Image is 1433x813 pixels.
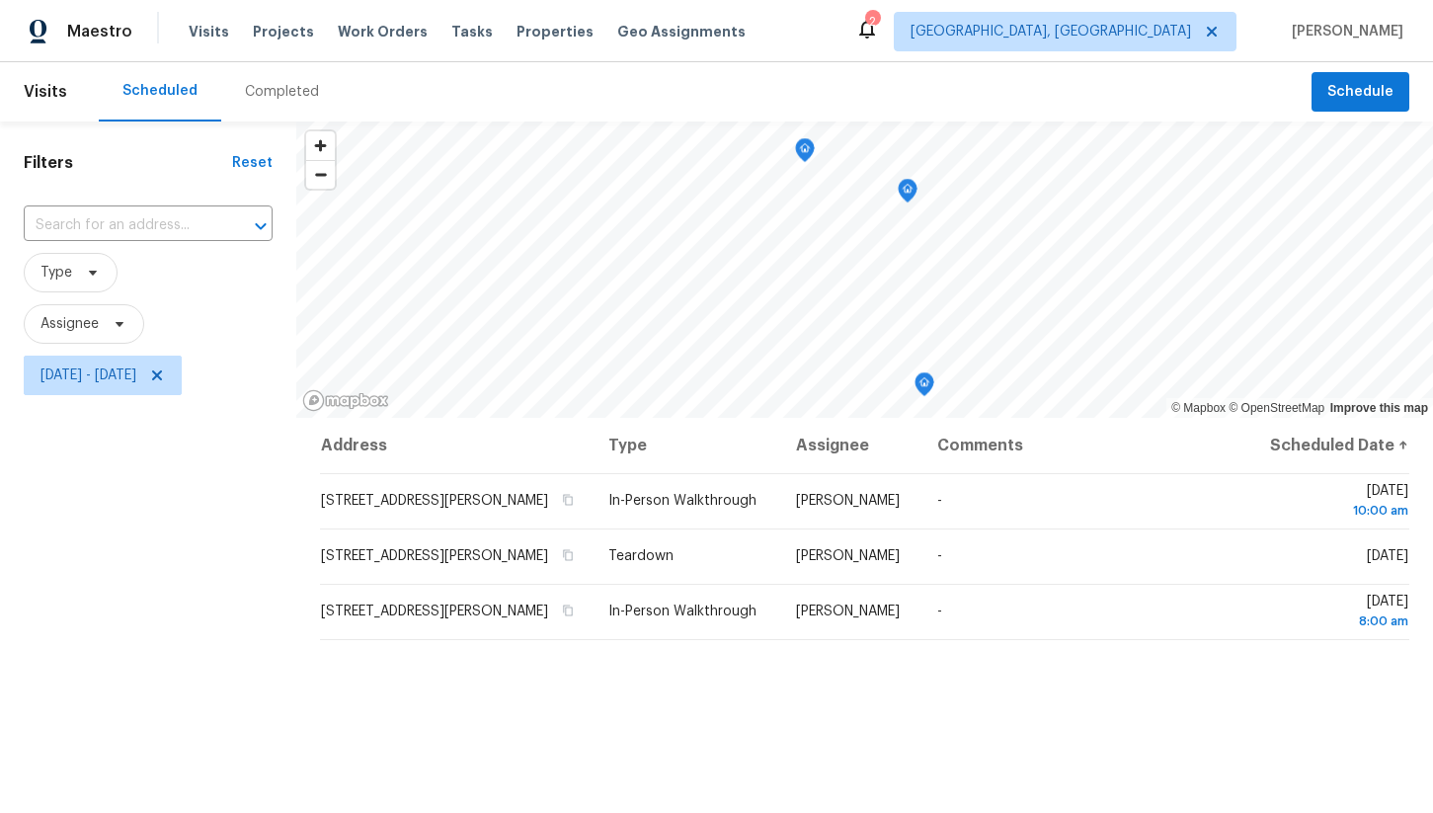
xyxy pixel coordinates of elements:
button: Copy Address [559,546,577,564]
span: [PERSON_NAME] [796,549,900,563]
span: [PERSON_NAME] [1284,22,1403,41]
span: Visits [24,70,67,114]
span: [STREET_ADDRESS][PERSON_NAME] [321,605,548,618]
span: [DATE] - [DATE] [40,366,136,385]
div: Reset [232,153,273,173]
span: Tasks [451,25,493,39]
button: Zoom in [306,131,335,160]
span: Maestro [67,22,132,41]
th: Type [593,418,780,473]
span: - [937,605,942,618]
span: Projects [253,22,314,41]
span: [PERSON_NAME] [796,605,900,618]
th: Comments [921,418,1248,473]
input: Search for an address... [24,210,217,241]
button: Copy Address [559,602,577,619]
div: Map marker [898,179,917,209]
div: Map marker [915,372,934,403]
span: Work Orders [338,22,428,41]
button: Open [247,212,275,240]
span: Visits [189,22,229,41]
span: [STREET_ADDRESS][PERSON_NAME] [321,549,548,563]
span: - [937,549,942,563]
div: Map marker [795,138,815,169]
th: Assignee [780,418,921,473]
span: [PERSON_NAME] [796,494,900,508]
a: Mapbox [1171,401,1226,415]
div: Scheduled [122,81,198,101]
span: - [937,494,942,508]
canvas: Map [296,122,1433,418]
button: Zoom out [306,160,335,189]
a: Improve this map [1330,401,1428,415]
div: 8:00 am [1263,611,1408,631]
button: Schedule [1312,72,1409,113]
span: Assignee [40,314,99,334]
span: Teardown [608,549,674,563]
button: Copy Address [559,491,577,509]
span: Geo Assignments [617,22,746,41]
span: Properties [517,22,594,41]
th: Scheduled Date ↑ [1247,418,1409,473]
span: In-Person Walkthrough [608,494,756,508]
span: [GEOGRAPHIC_DATA], [GEOGRAPHIC_DATA] [911,22,1191,41]
span: [DATE] [1367,549,1408,563]
span: Zoom out [306,161,335,189]
div: Completed [245,82,319,102]
span: Type [40,263,72,283]
span: [STREET_ADDRESS][PERSON_NAME] [321,494,548,508]
a: Mapbox homepage [302,389,389,412]
span: Schedule [1327,80,1393,105]
div: 2 [865,12,879,32]
a: OpenStreetMap [1229,401,1324,415]
span: In-Person Walkthrough [608,605,756,618]
div: 10:00 am [1263,501,1408,521]
span: [DATE] [1263,595,1408,631]
span: [DATE] [1263,484,1408,521]
th: Address [320,418,593,473]
h1: Filters [24,153,232,173]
